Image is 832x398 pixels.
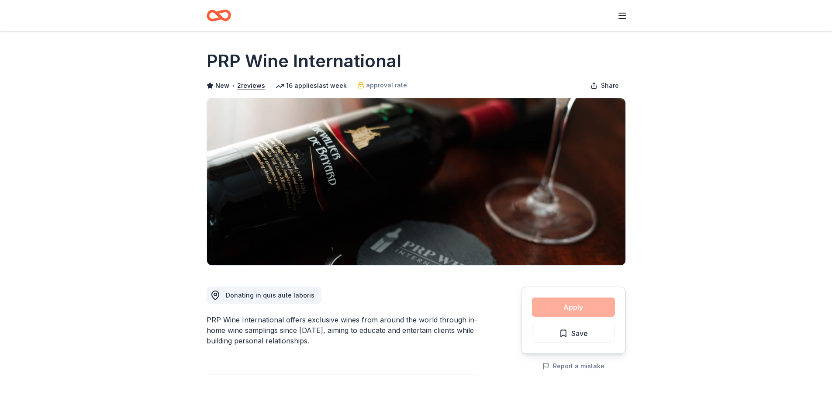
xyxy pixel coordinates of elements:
span: • [231,82,235,89]
span: Donating in quis aute laboris [226,291,314,299]
img: Image for PRP Wine International [207,98,625,265]
button: Report a mistake [542,361,604,371]
div: 16 applies last week [276,80,347,91]
button: Share [583,77,626,94]
a: Home [207,5,231,26]
span: New [215,80,229,91]
h1: PRP Wine International [207,49,401,73]
span: Save [571,328,588,339]
button: 2reviews [237,80,265,91]
a: approval rate [357,80,407,90]
span: Share [601,80,619,91]
div: PRP Wine International offers exclusive wines from around the world through in-home wine sampling... [207,315,479,346]
span: approval rate [366,80,407,90]
button: Save [532,324,615,343]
